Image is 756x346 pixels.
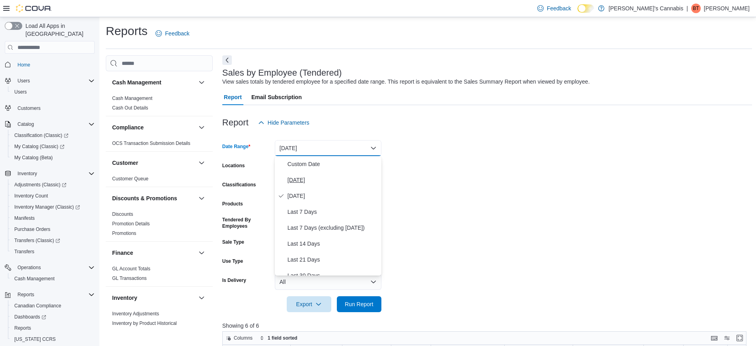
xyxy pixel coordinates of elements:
[11,274,58,283] a: Cash Management
[8,300,98,311] button: Canadian Compliance
[735,333,744,343] button: Enter fullscreen
[112,78,161,86] h3: Cash Management
[112,275,147,281] span: GL Transactions
[112,230,136,237] span: Promotions
[686,4,688,13] p: |
[197,248,206,258] button: Finance
[14,237,60,244] span: Transfers (Classic)
[14,303,61,309] span: Canadian Compliance
[8,323,98,334] button: Reports
[8,224,98,235] button: Purchase Orders
[8,246,98,257] button: Transfers
[222,201,243,207] label: Products
[14,132,68,139] span: Classification (Classic)
[222,258,243,264] label: Use Type
[17,170,37,177] span: Inventory
[255,115,313,131] button: Hide Parameters
[11,153,56,162] a: My Catalog (Beta)
[112,123,195,131] button: Compliance
[14,169,40,178] button: Inventory
[11,236,63,245] a: Transfers (Classic)
[17,105,41,111] span: Customers
[112,294,137,302] h3: Inventory
[2,75,98,86] button: Users
[223,333,256,343] button: Columns
[11,213,38,223] a: Manifests
[8,311,98,323] a: Dashboards
[11,301,95,311] span: Canadian Compliance
[106,174,213,187] div: Customer
[693,4,699,13] span: BT
[224,89,242,105] span: Report
[112,78,195,86] button: Cash Management
[197,78,206,87] button: Cash Management
[8,130,98,141] a: Classification (Classic)
[2,119,98,130] button: Catalog
[222,78,590,86] div: View sales totals by tendered employee for a specified date range. This report is equivalent to t...
[8,152,98,163] button: My Catalog (Beta)
[2,168,98,179] button: Inventory
[112,159,138,167] h3: Customer
[8,190,98,201] button: Inventory Count
[577,4,594,13] input: Dark Mode
[8,235,98,246] a: Transfers (Classic)
[8,273,98,284] button: Cash Management
[112,221,150,227] span: Promotion Details
[11,191,51,201] a: Inventory Count
[11,180,95,190] span: Adjustments (Classic)
[106,94,213,116] div: Cash Management
[112,311,159,317] a: Inventory Adjustments
[112,330,162,336] span: Inventory Count Details
[287,296,331,312] button: Export
[337,296,381,312] button: Run Report
[112,249,133,257] h3: Finance
[288,255,378,264] span: Last 21 Days
[11,323,34,333] a: Reports
[14,182,66,188] span: Adjustments (Classic)
[14,276,54,282] span: Cash Management
[268,119,309,127] span: Hide Parameters
[112,159,195,167] button: Customer
[8,141,98,152] a: My Catalog (Classic)
[14,314,46,320] span: Dashboards
[14,60,33,70] a: Home
[14,103,95,113] span: Customers
[14,325,31,331] span: Reports
[288,191,378,201] span: [DATE]
[534,0,574,16] a: Feedback
[288,271,378,280] span: Last 30 Days
[709,333,719,343] button: Keyboard shortcuts
[14,248,34,255] span: Transfers
[112,96,152,101] a: Cash Management
[197,194,206,203] button: Discounts & Promotions
[106,264,213,286] div: Finance
[11,323,95,333] span: Reports
[14,226,51,233] span: Purchase Orders
[11,153,95,162] span: My Catalog (Beta)
[691,4,701,13] div: Bill Tran
[722,333,732,343] button: Display options
[222,68,342,78] h3: Sales by Employee (Tendered)
[11,131,72,140] a: Classification (Classic)
[112,211,133,217] a: Discounts
[112,176,148,182] span: Customer Queue
[112,194,177,202] h3: Discounts & Promotions
[608,4,683,13] p: [PERSON_NAME]'s Cannabis
[11,247,95,256] span: Transfers
[112,221,150,227] a: Promotion Details
[2,102,98,114] button: Customers
[2,289,98,300] button: Reports
[14,119,95,129] span: Catalog
[275,274,381,290] button: All
[222,217,272,229] label: Tendered By Employees
[345,300,373,308] span: Run Report
[292,296,326,312] span: Export
[222,118,249,127] h3: Report
[222,182,256,188] label: Classifications
[222,322,752,330] p: Showing 6 of 6
[14,89,27,95] span: Users
[112,311,159,317] span: Inventory Adjustments
[11,213,95,223] span: Manifests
